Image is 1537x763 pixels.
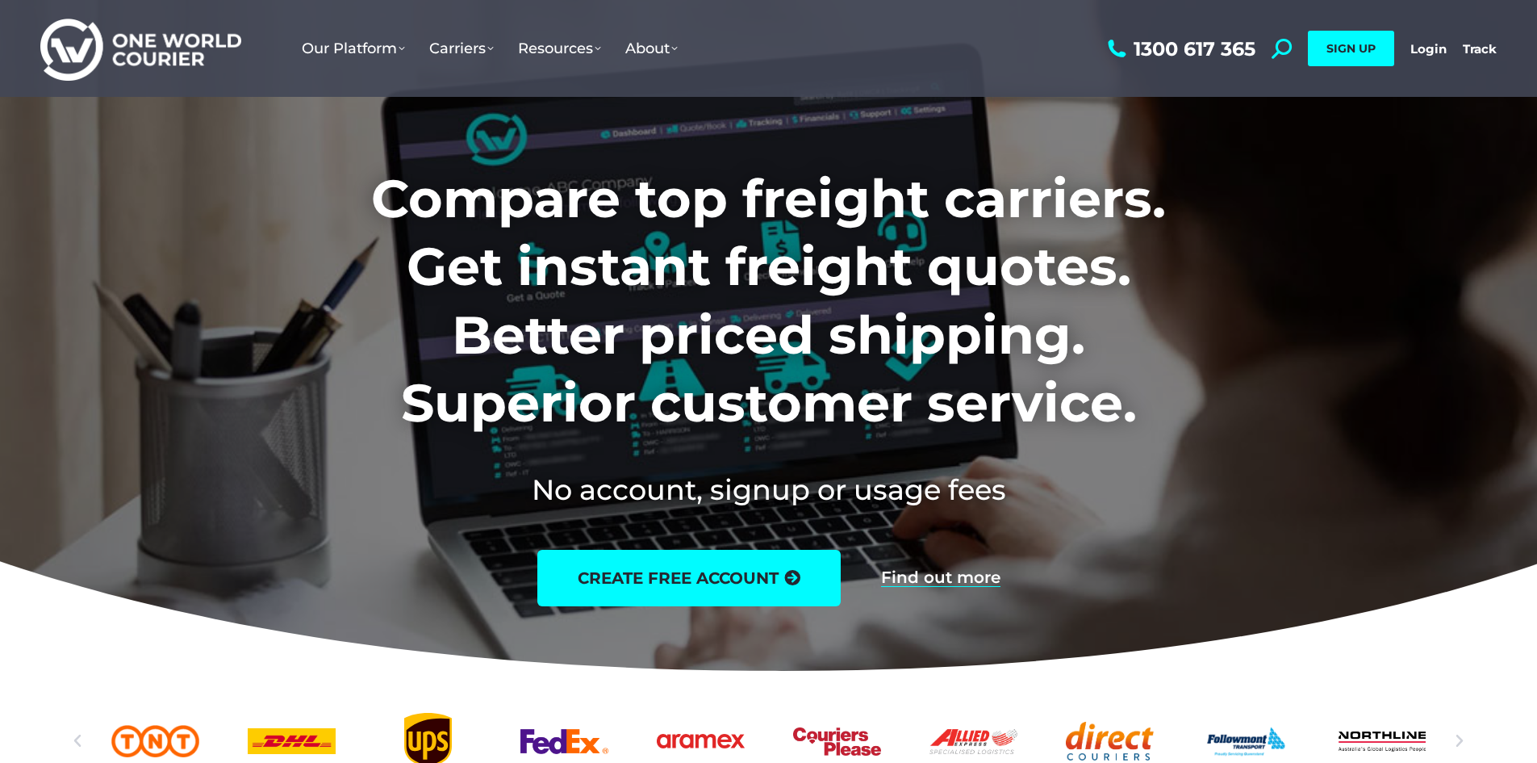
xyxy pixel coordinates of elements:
a: create free account [537,550,841,606]
a: 1300 617 365 [1104,39,1255,59]
h2: No account, signup or usage fees [265,470,1272,509]
a: Track [1463,41,1497,57]
a: SIGN UP [1308,31,1394,66]
a: Our Platform [290,23,417,73]
a: Carriers [417,23,506,73]
span: SIGN UP [1326,41,1376,56]
span: Resources [518,40,601,57]
h1: Compare top freight carriers. Get instant freight quotes. Better priced shipping. Superior custom... [265,165,1272,438]
img: One World Courier [40,16,241,82]
span: Carriers [429,40,494,57]
a: About [613,23,690,73]
a: Find out more [881,569,1000,587]
span: About [625,40,678,57]
a: Login [1410,41,1447,57]
a: Resources [506,23,613,73]
span: Our Platform [302,40,405,57]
